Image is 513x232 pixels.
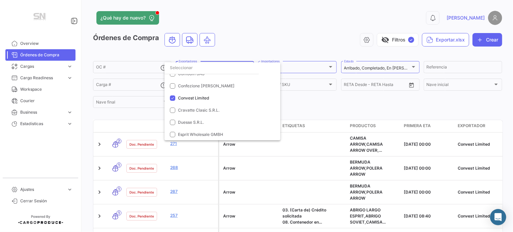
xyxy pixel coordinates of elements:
span: Comodín SAS [178,71,205,76]
span: Esprit Wholesale GMBH [178,132,223,137]
span: Cravatte Clasic S.R.L. [178,108,219,113]
span: Duesse S.R.L. [178,120,204,125]
span: Confezione [PERSON_NAME] [178,83,235,88]
div: Abrir Intercom Messenger [490,209,506,225]
input: dropdown search [164,62,259,74]
span: Convest Limited [178,95,209,100]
